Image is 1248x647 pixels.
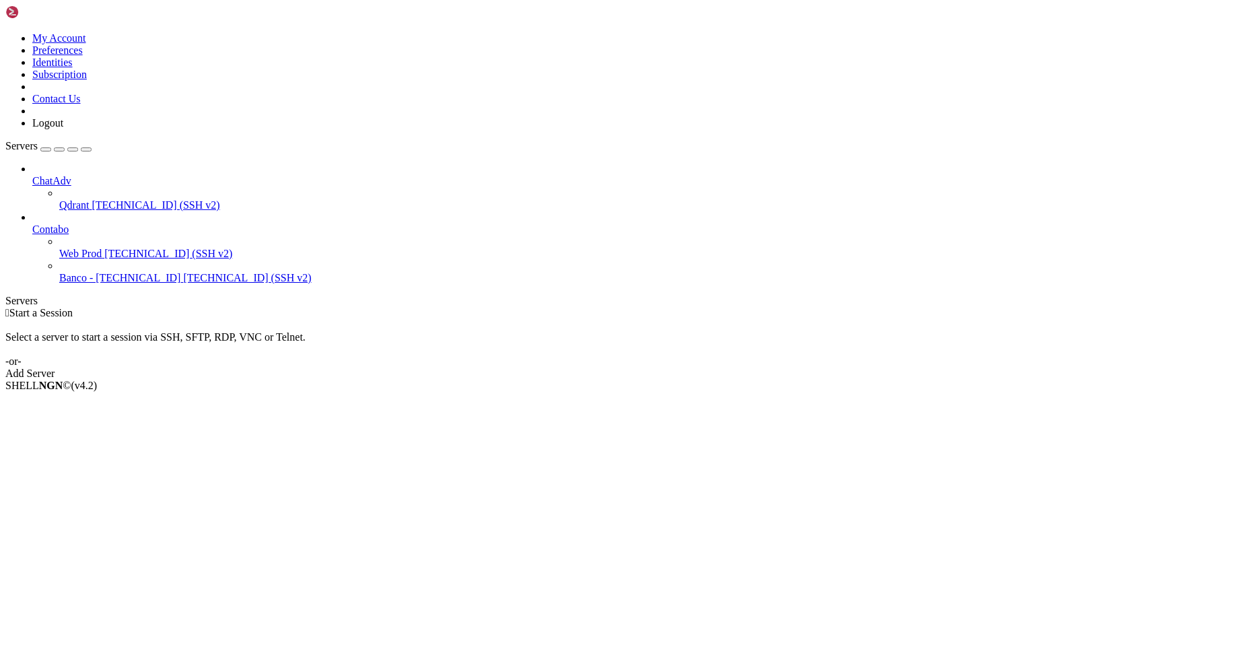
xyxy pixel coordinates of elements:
[71,380,98,391] span: 4.2.0
[32,211,1243,284] li: Contabo
[5,368,1243,380] div: Add Server
[32,224,1243,236] a: Contabo
[39,380,63,391] b: NGN
[32,32,86,44] a: My Account
[59,236,1243,260] li: Web Prod [TECHNICAL_ID] (SSH v2)
[5,319,1243,368] div: Select a server to start a session via SSH, SFTP, RDP, VNC or Telnet. -or-
[183,272,311,283] span: [TECHNICAL_ID] (SSH v2)
[59,187,1243,211] li: Qdrant [TECHNICAL_ID] (SSH v2)
[5,307,9,318] span: 
[32,175,1243,187] a: ChatAdv
[32,175,71,186] span: ChatAdv
[59,248,1243,260] a: Web Prod [TECHNICAL_ID] (SSH v2)
[32,93,81,104] a: Contact Us
[32,57,73,68] a: Identities
[59,199,89,211] span: Qdrant
[9,307,73,318] span: Start a Session
[32,44,83,56] a: Preferences
[32,163,1243,211] li: ChatAdv
[5,140,92,151] a: Servers
[5,140,38,151] span: Servers
[5,5,83,19] img: Shellngn
[5,295,1243,307] div: Servers
[59,248,102,259] span: Web Prod
[92,199,219,211] span: [TECHNICAL_ID] (SSH v2)
[59,199,1243,211] a: Qdrant [TECHNICAL_ID] (SSH v2)
[32,69,87,80] a: Subscription
[59,260,1243,284] li: Banco - [TECHNICAL_ID] [TECHNICAL_ID] (SSH v2)
[59,272,1243,284] a: Banco - [TECHNICAL_ID] [TECHNICAL_ID] (SSH v2)
[5,380,97,391] span: SHELL ©
[32,224,69,235] span: Contabo
[59,272,180,283] span: Banco - [TECHNICAL_ID]
[32,117,63,129] a: Logout
[104,248,232,259] span: [TECHNICAL_ID] (SSH v2)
